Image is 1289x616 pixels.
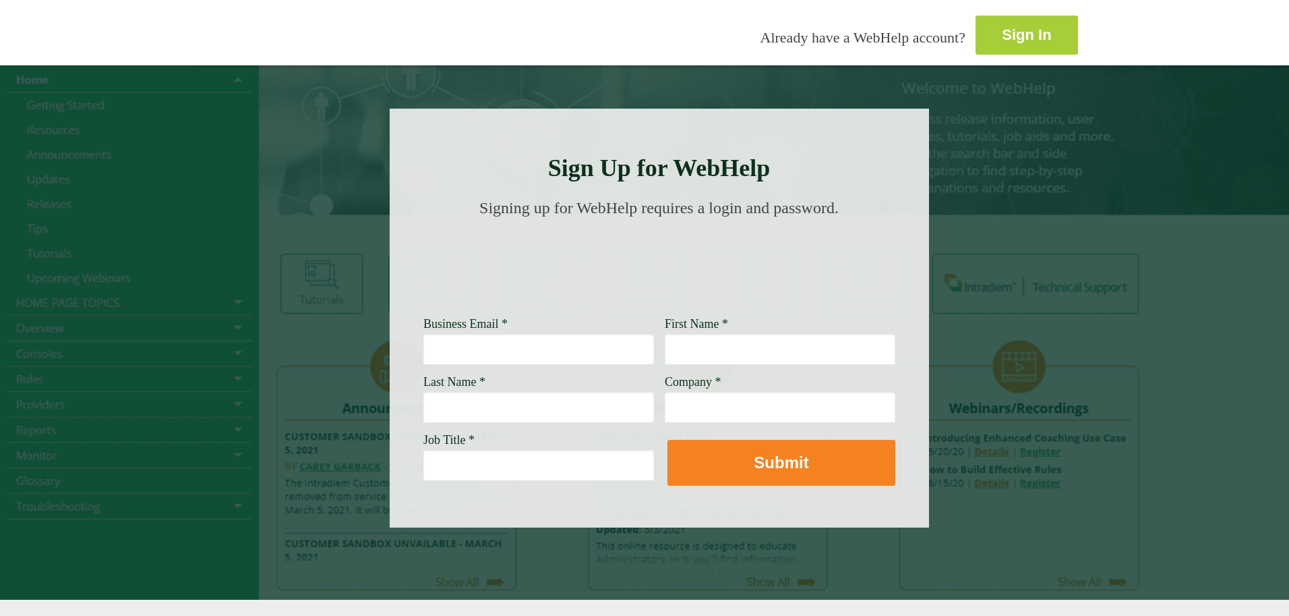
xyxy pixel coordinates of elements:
[665,375,721,389] span: Company *
[667,440,895,486] button: Submit
[665,317,728,331] span: First Name *
[754,453,808,472] strong: Submit
[976,16,1078,55] a: Sign In
[760,29,965,46] span: Already have a WebHelp account?
[423,317,508,331] span: Business Email *
[1002,26,1051,43] strong: Sign In
[423,433,475,447] span: Job Title *
[431,231,887,298] img: Need Credentials? Sign up below. Have Credentials? Use the sign-in button.
[479,199,839,217] span: Signing up for WebHelp requires a login and password.
[423,375,485,389] span: Last Name *
[548,155,771,181] strong: Sign Up for WebHelp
